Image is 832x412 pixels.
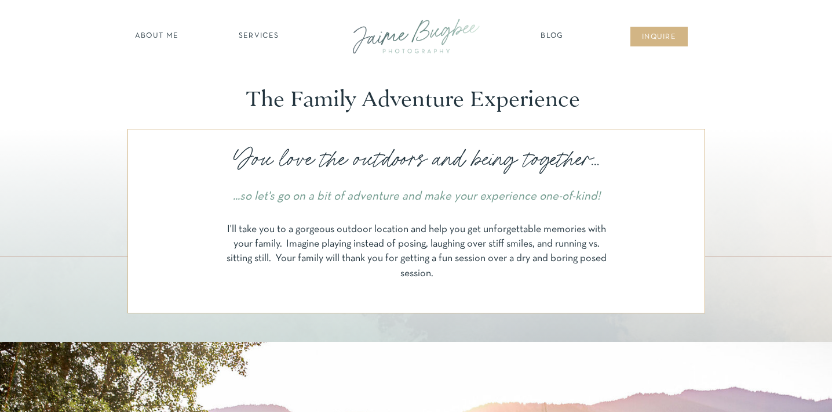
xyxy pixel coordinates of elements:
a: inqUIre [636,32,683,44]
a: SERVICES [226,31,291,42]
p: I'll take you to a gorgeous outdoor location and help you get unforgettable memories with your fa... [224,222,610,287]
a: about ME [132,31,182,42]
a: Blog [538,31,567,42]
p: You love the outdoors and being together... [219,143,614,176]
i: ...so let's go on a bit of adventure and make your experience one-of-kind! [233,191,600,202]
p: The Family Adventure Experience [246,86,586,113]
